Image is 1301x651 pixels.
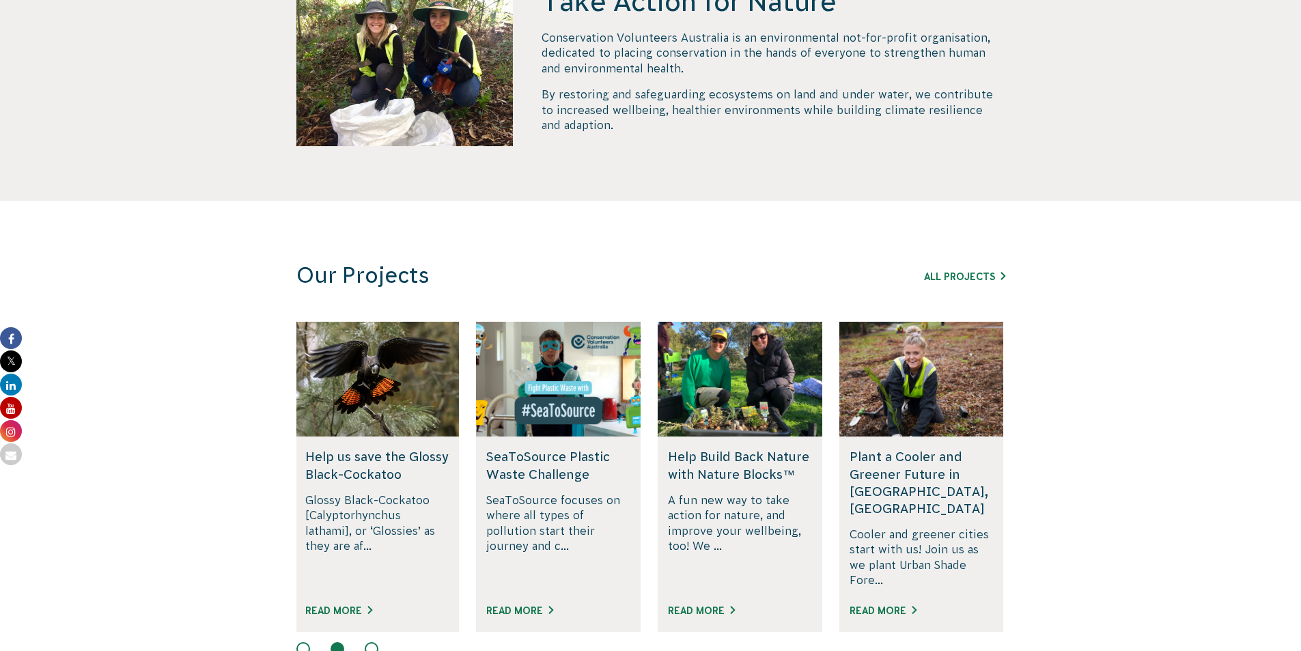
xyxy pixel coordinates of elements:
a: Read More [305,605,372,616]
p: Glossy Black-Cockatoo [Calyptorhynchus lathami], or ‘Glossies’ as they are af... [305,493,449,588]
p: SeaToSource focuses on where all types of pollution start their journey and c... [486,493,630,588]
a: All Projects [924,271,1005,282]
p: By restoring and safeguarding ecosystems on land and under water, we contribute to increased well... [542,87,1005,133]
a: Read More [668,605,735,616]
h5: Help us save the Glossy Black-Cockatoo [305,448,449,482]
p: A fun new way to take action for nature, and improve your wellbeing, too! We ... [668,493,812,588]
h3: Our Projects [296,262,821,289]
p: Conservation Volunteers Australia is an environmental not-for-profit organisation, dedicated to p... [542,30,1005,76]
a: Read More [850,605,917,616]
h5: Plant a Cooler and Greener Future in [GEOGRAPHIC_DATA], [GEOGRAPHIC_DATA] [850,448,994,517]
h5: SeaToSource Plastic Waste Challenge [486,448,630,482]
p: Cooler and greener cities start with us! Join us as we plant Urban Shade Fore... [850,527,994,588]
h5: Help Build Back Nature with Nature Blocks™ [668,448,812,482]
a: Read More [486,605,553,616]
